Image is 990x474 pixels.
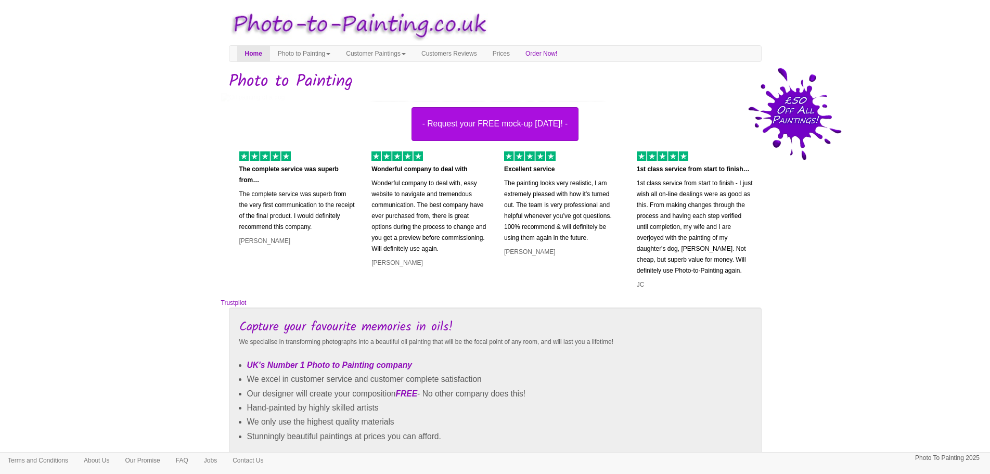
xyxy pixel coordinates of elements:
[371,151,423,161] img: 5 of out 5 stars
[637,151,688,161] img: 5 of out 5 stars
[247,401,751,415] li: Hand-painted by highly skilled artists
[504,164,621,175] p: Excellent service
[247,387,751,401] li: Our designer will create your composition - No other company does this!
[239,321,751,334] h3: Capture your favourite memories in oils!
[239,189,356,233] p: The complete service was superb from the very first communication to the receipt of the final pro...
[168,453,196,468] a: FAQ
[224,5,490,45] img: Photo to Painting
[239,337,751,348] p: We specialise in transforming photographs into a beautiful oil painting that will be the focal po...
[372,100,602,126] div: Turn any photo into a painting!
[518,46,565,61] a: Order Now!
[247,429,751,443] li: Stunningly beautiful paintings at prices you can afford.
[637,164,754,175] p: 1st class service from start to finish…
[504,247,621,258] p: [PERSON_NAME]
[637,178,754,276] p: 1st class service from start to finish - I just wish all on-line dealings were as good as this. F...
[76,453,117,468] a: About Us
[485,46,518,61] a: Prices
[371,164,488,175] p: Wonderful company to deal with
[239,236,356,247] p: [PERSON_NAME]
[247,415,751,429] li: We only use the highest quality materials
[117,453,168,468] a: Our Promise
[338,46,414,61] a: Customer Paintings
[504,151,556,161] img: 5 of out 5 stars
[221,93,285,102] img: Oil painting of a dog
[247,372,751,386] li: We excel in customer service and customer complete satisfaction
[637,279,754,290] p: JC
[239,164,356,186] p: The complete service was superb from…
[196,453,225,468] a: Jobs
[221,299,247,306] a: Trustpilot
[221,93,769,141] a: - Request your FREE mock-up [DATE]! -
[412,107,579,140] button: - Request your FREE mock-up [DATE]! -
[239,151,291,161] img: 5 of out 5 stars
[748,68,842,160] img: 50 pound price drop
[371,258,488,268] p: [PERSON_NAME]
[915,453,980,464] p: Photo To Painting 2025
[414,46,485,61] a: Customers Reviews
[396,389,418,398] em: FREE
[504,178,621,244] p: The painting looks very realistic, I am extremely pleased with how it’s turned out. The team is v...
[229,72,762,91] h1: Photo to Painting
[237,46,270,61] a: Home
[270,46,338,61] a: Photo to Painting
[225,453,271,468] a: Contact Us
[247,361,412,369] em: UK's Number 1 Photo to Painting company
[371,178,488,254] p: Wonderful company to deal with, easy website to navigate and tremendous communication. The best c...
